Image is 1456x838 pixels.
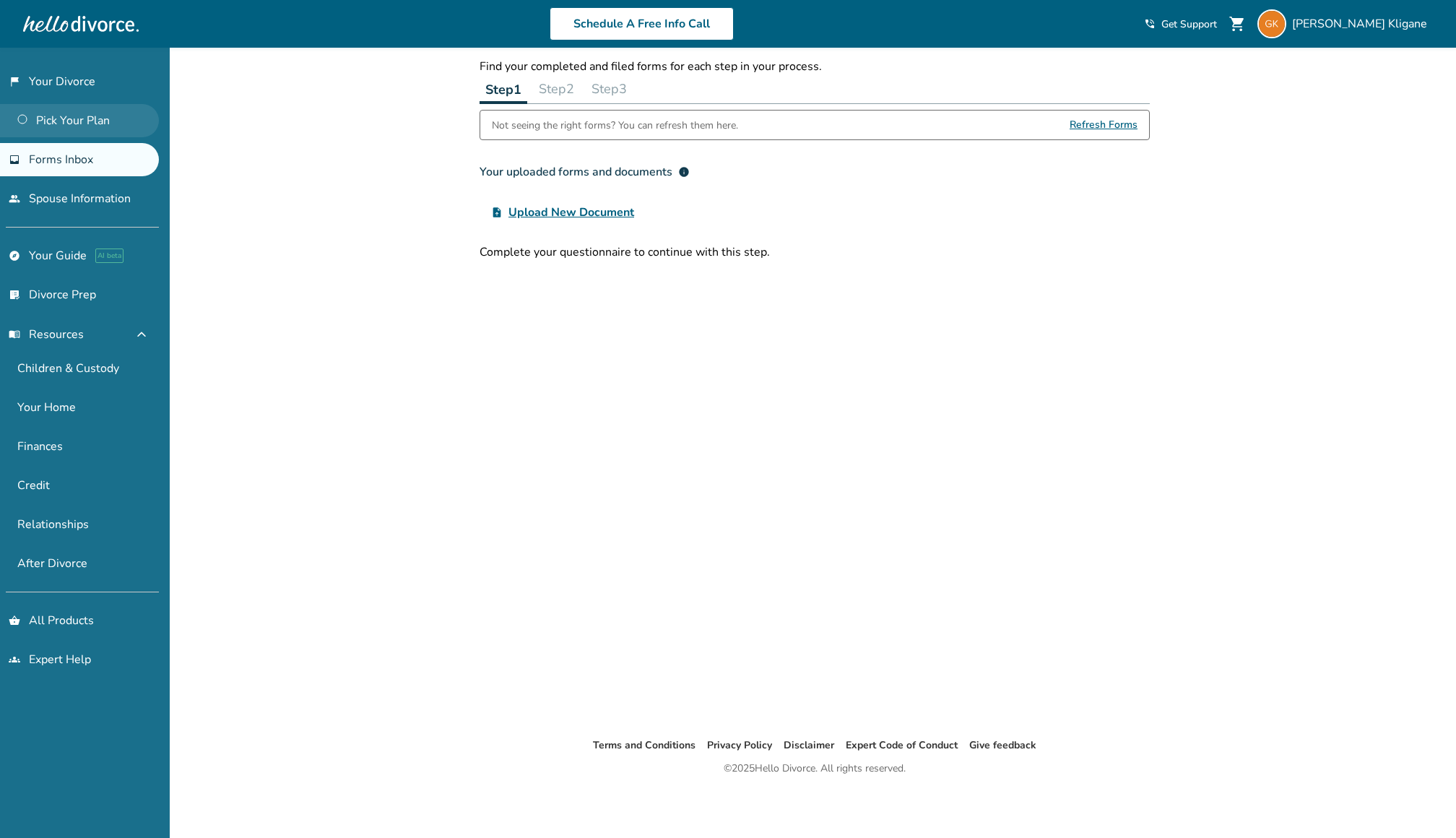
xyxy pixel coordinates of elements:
span: expand_less [133,326,150,343]
p: Find your completed and filed forms for each step in your process. [480,59,1150,74]
li: Give feedback [969,737,1036,754]
span: Upload New Document [508,204,634,221]
div: Complete your questionnaire to continue with this step. [480,244,1150,260]
a: Schedule A Free Info Call [550,7,734,40]
span: menu_book [9,329,20,340]
img: awallawalla@gmail.com [1257,9,1286,38]
span: phone_in_talk [1144,18,1156,30]
div: © 2025 Hello Divorce. All rights reserved. [724,760,906,777]
span: inbox [9,154,20,165]
a: phone_in_talkGet Support [1144,17,1217,31]
span: shopping_basket [9,615,20,626]
button: Step3 [586,74,633,103]
span: explore [9,250,20,262]
span: people [9,193,20,204]
a: Terms and Conditions [593,738,695,752]
span: Get Support [1161,17,1217,31]
span: list_alt_check [9,289,20,301]
iframe: Chat Widget [1384,769,1456,838]
div: Your uploaded forms and documents [480,163,690,181]
button: Step1 [480,74,527,104]
a: Expert Code of Conduct [846,738,958,752]
li: Disclaimer [784,737,834,754]
button: Step2 [533,74,580,103]
span: AI beta [95,249,123,263]
span: Resources [9,327,84,342]
span: flag_2 [9,76,20,87]
span: Forms Inbox [29,152,93,168]
span: Refresh Forms [1070,111,1137,139]
a: Privacy Policy [707,738,772,752]
div: Not seeing the right forms? You can refresh them here. [492,111,738,139]
span: info [678,166,690,178]
span: [PERSON_NAME] Kligane [1292,16,1433,32]
span: upload_file [491,207,503,218]
span: groups [9,654,20,665]
span: shopping_cart [1228,15,1246,33]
